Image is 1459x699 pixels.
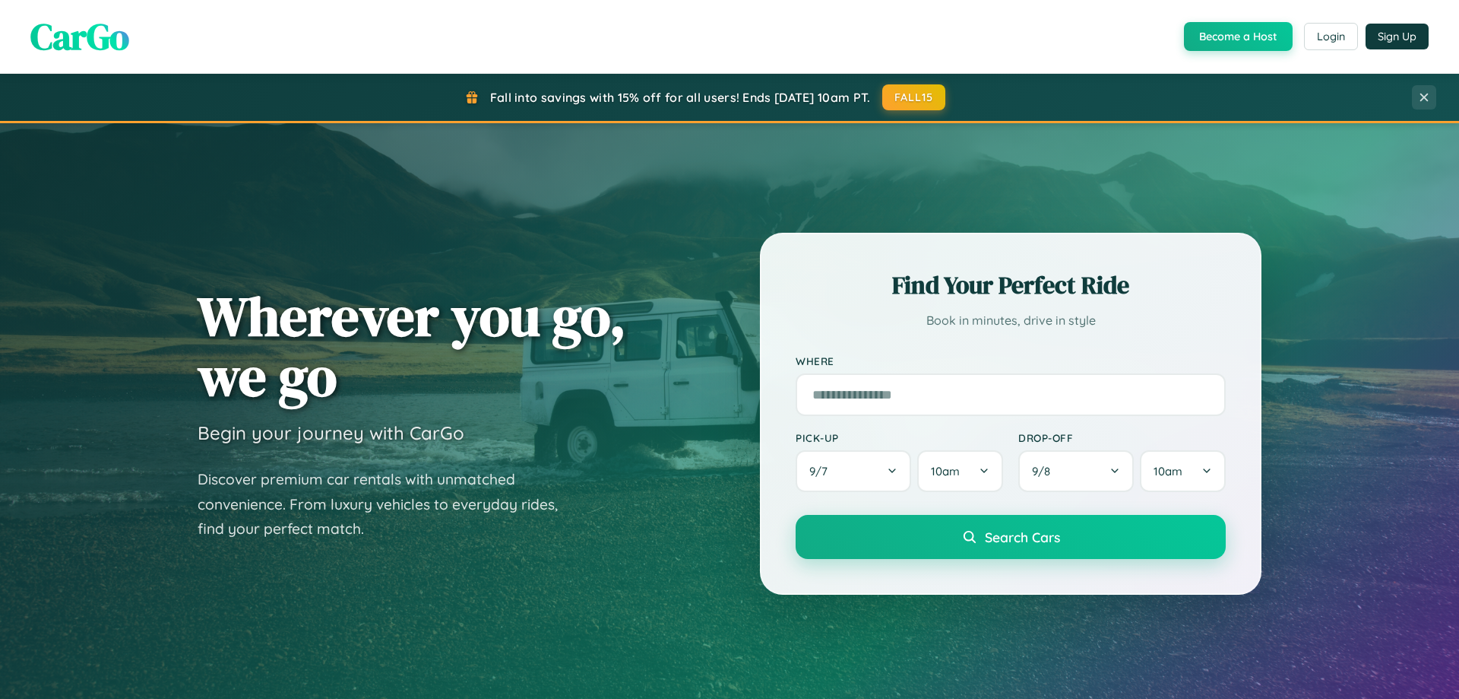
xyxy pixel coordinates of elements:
[1154,464,1182,478] span: 10am
[30,11,129,62] span: CarGo
[796,268,1226,302] h2: Find Your Perfect Ride
[1140,450,1226,492] button: 10am
[985,529,1060,545] span: Search Cars
[198,467,578,542] p: Discover premium car rentals with unmatched convenience. From luxury vehicles to everyday rides, ...
[796,354,1226,367] label: Where
[796,515,1226,559] button: Search Cars
[882,84,946,110] button: FALL15
[796,310,1226,332] p: Book in minutes, drive in style
[917,450,1003,492] button: 10am
[1032,464,1058,478] span: 9 / 8
[490,90,871,105] span: Fall into savings with 15% off for all users! Ends [DATE] 10am PT.
[796,450,911,492] button: 9/7
[1018,431,1226,444] label: Drop-off
[809,464,835,478] span: 9 / 7
[198,421,464,444] h3: Begin your journey with CarGo
[1366,24,1429,49] button: Sign Up
[1018,450,1134,492] button: 9/8
[796,431,1003,444] label: Pick-up
[198,286,626,406] h1: Wherever you go, we go
[931,464,960,478] span: 10am
[1304,23,1358,50] button: Login
[1184,22,1293,51] button: Become a Host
